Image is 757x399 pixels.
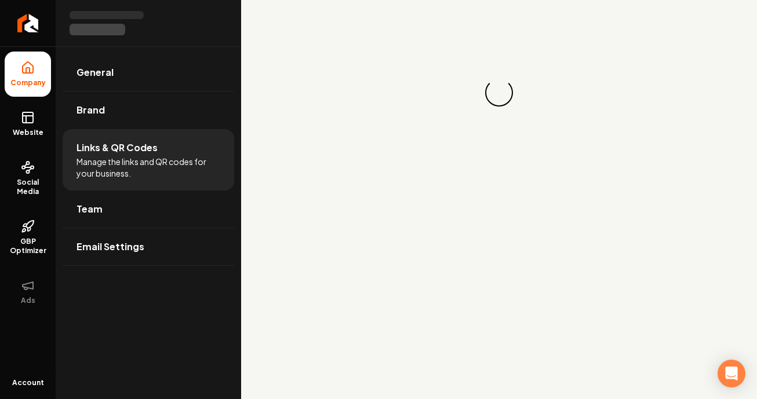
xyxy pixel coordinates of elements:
span: Brand [77,103,105,117]
span: Ads [16,296,40,305]
div: Loading [482,75,517,111]
span: Links & QR Codes [77,141,158,155]
span: Manage the links and QR codes for your business. [77,156,220,179]
button: Ads [5,269,51,314]
a: GBP Optimizer [5,210,51,265]
a: General [63,54,234,91]
span: Team [77,202,103,216]
a: Website [5,101,51,147]
div: Open Intercom Messenger [718,360,745,387]
a: Brand [63,91,234,129]
span: Website [8,128,48,137]
a: Team [63,191,234,228]
img: Rebolt Logo [17,14,39,32]
span: GBP Optimizer [5,237,51,255]
a: Social Media [5,151,51,206]
span: Company [6,78,50,87]
span: Social Media [5,178,51,196]
span: Account [12,378,44,387]
a: Email Settings [63,228,234,265]
span: General [77,65,114,79]
span: Email Settings [77,240,144,254]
